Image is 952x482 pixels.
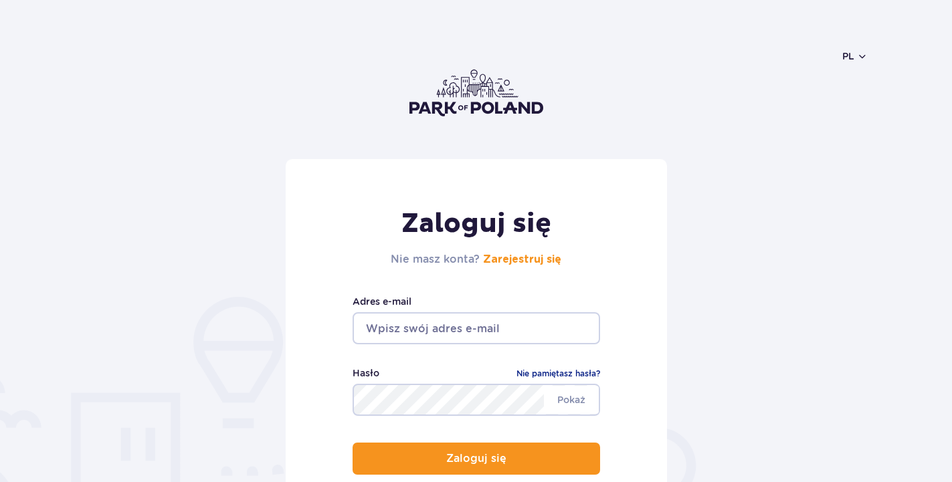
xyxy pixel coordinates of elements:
[446,453,506,465] p: Zaloguj się
[391,251,561,267] h2: Nie masz konta?
[353,443,600,475] button: Zaloguj się
[483,254,561,265] a: Zarejestruj się
[516,367,600,380] a: Nie pamiętasz hasła?
[391,207,561,241] h1: Zaloguj się
[409,70,543,116] img: Park of Poland logo
[544,386,599,414] span: Pokaż
[353,366,379,380] label: Hasło
[353,294,600,309] label: Adres e-mail
[842,49,868,63] button: pl
[353,312,600,344] input: Wpisz swój adres e-mail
